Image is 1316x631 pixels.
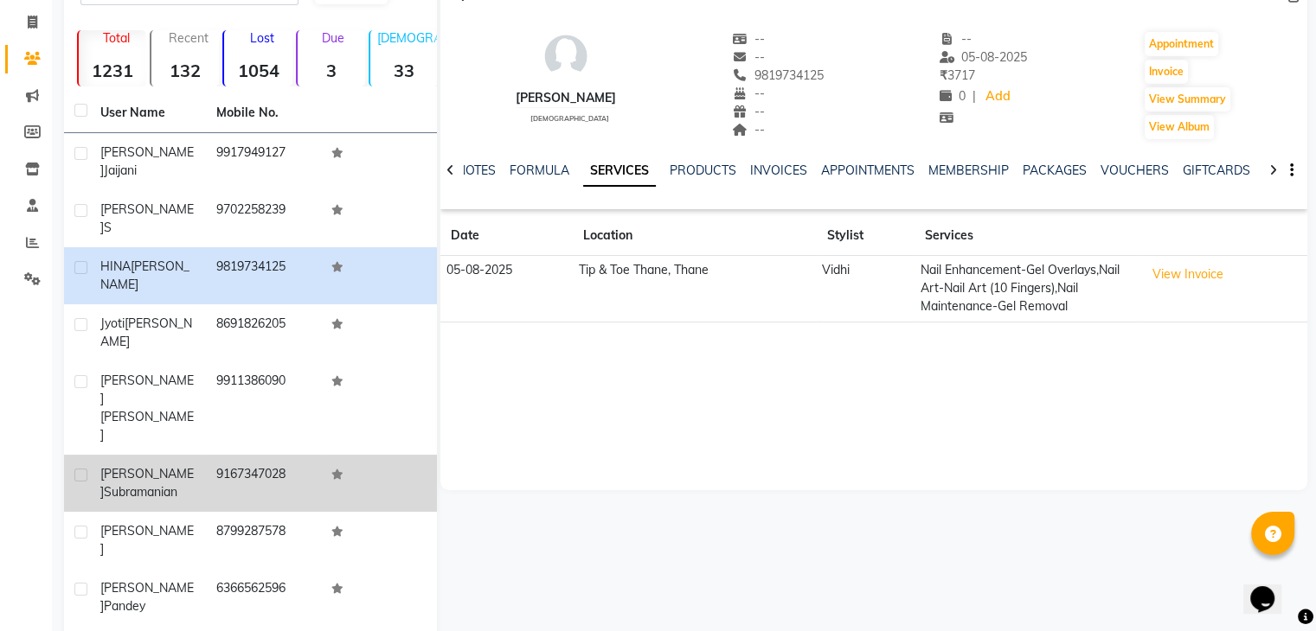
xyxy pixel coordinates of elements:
[670,163,736,178] a: PRODUCTS
[100,466,194,500] span: [PERSON_NAME]
[206,455,322,512] td: 9167347028
[732,31,765,47] span: --
[1243,562,1299,614] iframe: chat widget
[104,163,137,178] span: Jaijani
[298,60,365,81] strong: 3
[732,49,765,65] span: --
[79,60,146,81] strong: 1231
[1023,163,1087,178] a: PACKAGES
[940,31,973,47] span: --
[983,85,1013,109] a: Add
[100,315,192,349] span: [PERSON_NAME]
[100,523,194,557] span: [PERSON_NAME]
[104,484,177,500] span: Subramanian
[440,256,573,322] td: 05-08-2025
[816,256,915,322] td: Vidhi
[100,201,194,235] span: [PERSON_NAME]
[1183,163,1250,178] a: GIFTCARDS
[158,30,219,46] p: Recent
[206,361,322,455] td: 9911386090
[1145,115,1214,139] button: View Album
[732,122,765,137] span: --
[928,163,1009,178] a: MEMBERSHIP
[206,133,322,190] td: 9917949127
[732,67,824,83] span: 9819734125
[100,580,194,614] span: [PERSON_NAME]
[151,60,219,81] strong: 132
[224,60,292,81] strong: 1054
[377,30,438,46] p: [DEMOGRAPHIC_DATA]
[973,87,976,105] span: |
[732,104,765,119] span: --
[100,409,194,443] span: [PERSON_NAME]
[100,144,194,178] span: [PERSON_NAME]
[1145,32,1218,56] button: Appointment
[370,60,438,81] strong: 33
[301,30,365,46] p: Due
[231,30,292,46] p: Lost
[816,216,915,256] th: Stylist
[206,512,322,569] td: 8799287578
[573,216,816,256] th: Location
[90,93,206,133] th: User Name
[915,216,1139,256] th: Services
[1145,261,1231,288] button: View Invoice
[206,93,322,133] th: Mobile No.
[100,373,194,406] span: [PERSON_NAME]
[940,67,975,83] span: 3717
[516,89,616,107] div: [PERSON_NAME]
[1145,87,1230,112] button: View Summary
[573,256,816,322] td: Tip & Toe Thane, Thane
[100,258,131,274] span: HINA
[940,67,947,83] span: ₹
[1101,163,1169,178] a: VOUCHERS
[206,569,322,626] td: 6366562596
[440,216,573,256] th: Date
[104,598,145,614] span: Pandey
[540,30,592,82] img: avatar
[583,156,656,187] a: SERVICES
[457,163,496,178] a: NOTES
[1145,60,1188,84] button: Invoice
[206,247,322,304] td: 9819734125
[100,315,125,331] span: Jyoti
[530,114,609,123] span: [DEMOGRAPHIC_DATA]
[940,49,1028,65] span: 05-08-2025
[510,163,569,178] a: FORMULA
[915,256,1139,322] td: Nail Enhancement-Gel Overlays,Nail Art-Nail Art (10 Fingers),Nail Maintenance-Gel Removal
[206,304,322,361] td: 8691826205
[100,258,189,292] span: [PERSON_NAME]
[104,220,112,235] span: S
[750,163,807,178] a: INVOICES
[86,30,146,46] p: Total
[821,163,915,178] a: APPOINTMENTS
[940,88,966,104] span: 0
[732,86,765,101] span: --
[206,190,322,247] td: 9702258239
